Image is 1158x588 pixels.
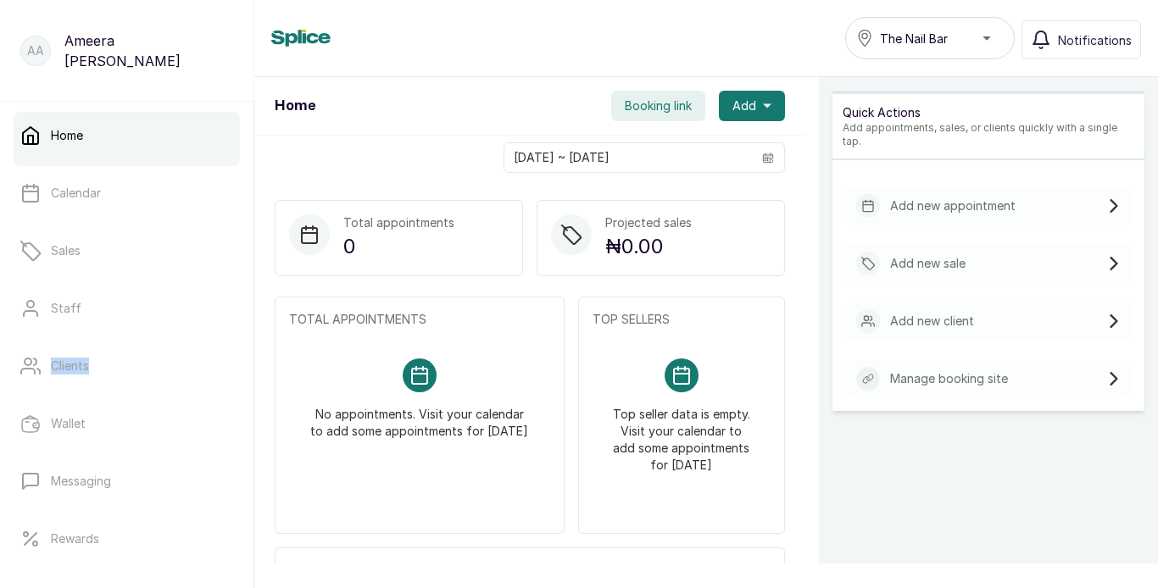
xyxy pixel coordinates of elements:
p: Clients [51,358,89,374]
p: Rewards [51,530,99,547]
p: ₦0.00 [605,231,692,262]
p: Ameera [PERSON_NAME] [64,31,233,71]
p: No appointments. Visit your calendar to add some appointments for [DATE] [309,392,530,440]
a: Clients [14,342,240,390]
button: The Nail Bar [845,17,1015,59]
a: Sales [14,227,240,275]
span: Add [732,97,756,114]
p: 0 [343,231,454,262]
a: Home [14,112,240,159]
span: Booking link [625,97,692,114]
p: Add new appointment [890,197,1016,214]
a: Wallet [14,400,240,447]
p: Manage booking site [890,370,1008,387]
p: Add appointments, sales, or clients quickly with a single tap. [843,121,1134,148]
p: Staff [51,300,81,317]
p: Wallet [51,415,86,432]
a: Rewards [14,515,240,563]
p: Calendar [51,185,101,202]
button: Add [719,91,785,121]
p: Messaging [51,473,111,490]
svg: calendar [762,152,774,164]
button: Notifications [1022,20,1141,59]
p: UPCOMING APPOINTMENTS [289,562,771,579]
p: Total appointments [343,214,454,231]
p: Home [51,127,83,144]
button: Booking link [611,91,705,121]
a: Calendar [14,169,240,217]
p: Sales [51,242,81,259]
a: Staff [14,285,240,332]
p: Quick Actions [843,104,1134,121]
a: Messaging [14,458,240,505]
input: Select date [504,143,752,172]
span: Notifications [1058,31,1132,49]
span: The Nail Bar [880,30,948,47]
p: TOTAL APPOINTMENTS [289,311,550,328]
p: AA [27,42,44,59]
p: Projected sales [605,214,692,231]
p: Add new sale [890,255,966,272]
p: TOP SELLERS [593,311,771,328]
h1: Home [275,96,315,116]
p: Top seller data is empty. Visit your calendar to add some appointments for [DATE] [613,392,750,474]
p: Add new client [890,313,974,330]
